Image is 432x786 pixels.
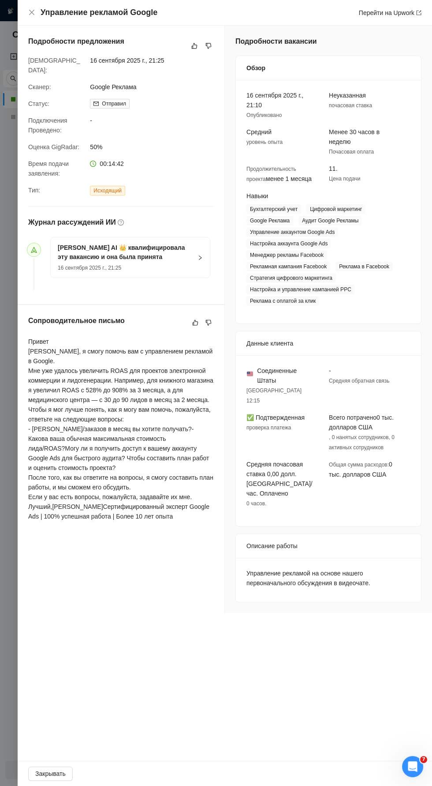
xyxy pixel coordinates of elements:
font: Всего потрачено [329,414,376,421]
font: 0 часов. [246,500,266,507]
span: не нравится [205,319,212,326]
font: ✅ Подтвержденная [246,414,305,421]
font: менее 1 месяца [266,175,312,182]
a: Перейти на Upworkэкспорт [359,9,421,16]
font: 16 сентября 2025 г., 21:25 [90,57,164,64]
font: Лучший, [28,503,52,510]
font: Опубликовано [246,112,282,118]
font: Продолжительность проекта [246,166,296,182]
font: 0 тыс. долларов США [329,461,392,478]
font: проверка платежа [246,425,291,431]
font: Настройка аккаунта Google Ads [250,241,328,247]
font: Почасовая оплата [329,149,374,155]
font: Управление рекламой Google [41,8,157,17]
button: Закрывать [28,767,73,781]
font: Сертифицированный эксперт Google Ads | 100% успешная работа | Более 10 лет опыта [28,503,209,520]
font: Рекламная кампания Facebook [250,263,327,270]
font: 00:14:42 [100,160,124,167]
font: Управление аккаунтом Google Ads [250,229,335,235]
font: - Какова ваша обычная максимальная стоимость лида/ROAS? [28,425,194,452]
font: Средняя почасовая ставка 0,00 долл. [GEOGRAPHIC_DATA]/час. Оплачено [246,461,313,497]
font: - [PERSON_NAME]/заказов в месяц вы хотите получать? [28,425,192,432]
font: Google Реклама [250,218,290,224]
font: Статус: [28,100,49,107]
font: Стратегия цифрового маркетинга [250,275,332,281]
font: [PERSON_NAME], я смогу помочь вам с управлением рекламой в Google. [28,348,212,365]
span: отправлять [31,247,37,253]
font: Обзор [246,64,265,71]
font: 11. [329,165,337,172]
span: нравиться [191,42,197,49]
font: Тип: [28,187,40,194]
font: Оценка GigRadar: [28,143,79,150]
span: часовой круг [90,161,96,167]
button: не нравится [203,317,214,328]
font: Подробности вакансии [235,38,317,45]
span: почта [93,101,99,106]
font: Средняя обратная связь [329,378,389,384]
font: Мне уже удалось увеличить ROAS для проектов электронной коммерции и лидогенерации. Например, для ... [28,367,213,403]
iframe: Интерком-чат в режиме реального времени [402,756,423,777]
font: Общая сумма расходов: [329,462,389,468]
span: не нравится [205,42,212,49]
font: Журнал рассуждений ИИ [28,218,116,226]
font: уровень опыта [246,139,283,145]
button: нравиться [190,317,201,328]
font: Средний [246,128,272,135]
font: Менее 30 часов в неделю [329,128,380,145]
font: Сопроводительное письмо [28,317,125,324]
span: закрывать [28,9,35,16]
font: Аудит Google Рекламы [302,218,358,224]
font: Настройка и управление кампанией PPC [250,286,351,293]
font: Подключения Проведено: [28,117,67,134]
span: вопрос-круг [118,219,124,226]
img: 🇺🇸 [247,371,253,377]
font: Данные клиента [246,340,293,347]
button: нравиться [189,41,200,51]
font: 16 сентября 2025 г., 21:10 [246,92,303,109]
font: Менеджер рекламы Facebook [250,252,324,258]
font: Отправил [102,101,126,107]
font: Соединенные Штаты [257,367,297,384]
font: Управление рекламой на основе нашего первоначального обсуждения в видеочате. [246,570,370,587]
font: Время подачи заявления: [28,160,69,177]
font: Могу ли я получить доступ к вашему аккаунту Google Ads для быстрого аудита? Чтобы составить план ... [28,445,209,471]
font: Реклама в Facebook [339,263,389,270]
font: Навыки [246,192,268,199]
font: [DEMOGRAPHIC_DATA]: [28,57,80,74]
font: [PERSON_NAME] [52,503,103,510]
font: 50% [90,143,102,150]
font: - [329,367,331,374]
font: Перейти на Upwork [359,9,414,16]
font: - [90,117,92,124]
font: Привет [28,338,49,345]
font: После того, как вы ответите на вопросы, я смогу составить план работы, и мы сможем его обсудить. [28,474,213,491]
font: Подробности предложения [28,38,124,45]
font: почасовая ставка [329,102,372,109]
font: Чтобы я мог лучше понять, как я могу вам помочь, пожалуйста, ответьте на следующие вопросы: [28,406,211,423]
button: не нравится [203,41,214,51]
span: экспорт [416,10,421,15]
font: Google Реклама [90,83,136,90]
font: Сканер: [28,83,51,90]
font: Если у вас есть вопросы, пожалуйста, задавайте их мне. [28,493,192,500]
font: Бухгалтерский учет [250,206,298,212]
font: Цифровой маркетинг [310,206,362,212]
font: Закрывать [35,770,66,777]
button: Закрывать [28,9,35,16]
font: Цена подачи [329,176,360,182]
font: , 0 нанятых сотрудников, 0 активных сотрудников [329,434,395,451]
font: Исходящий [93,188,122,194]
font: Описание работы [246,542,298,549]
span: верно [197,255,203,260]
font: [GEOGRAPHIC_DATA] 12:15 [246,387,302,404]
font: 7 [422,756,425,762]
font: Неуказанная [329,92,366,99]
font: 16 сентября 2025 г., 21:25 [58,265,121,271]
span: нравиться [192,319,198,326]
font: [PERSON_NAME] AI 👑 квалифицировала эту вакансию и она была принята [58,244,185,260]
font: Реклама с оплатой за клик [250,298,316,304]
